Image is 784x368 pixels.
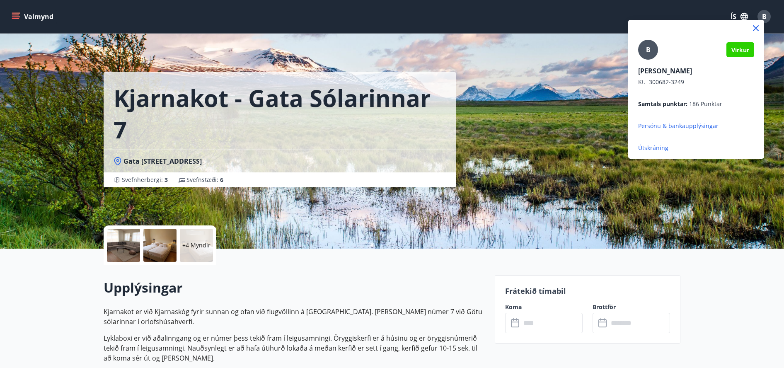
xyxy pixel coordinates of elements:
[638,66,754,75] p: [PERSON_NAME]
[646,45,651,54] span: B
[731,46,749,54] span: Virkur
[638,144,754,152] p: Útskráning
[638,78,754,86] p: 300682-3249
[638,78,646,86] span: Kt.
[638,122,754,130] p: Persónu & bankaupplýsingar
[689,100,722,108] span: 186 Punktar
[638,100,687,108] span: Samtals punktar :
